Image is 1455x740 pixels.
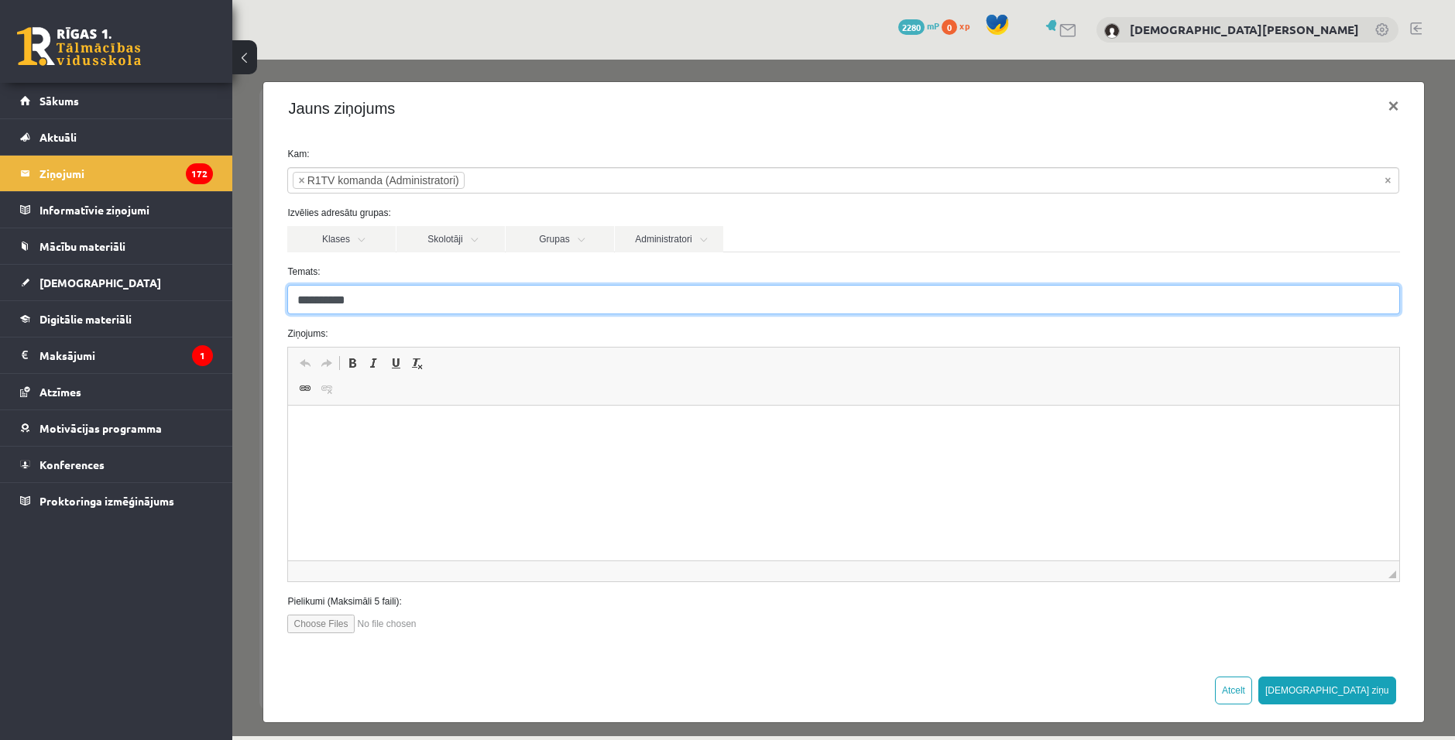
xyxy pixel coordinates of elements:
[20,192,213,228] a: Informatīvie ziņojumi
[39,421,162,435] span: Motivācijas programma
[39,337,213,373] legend: Maksājumi
[62,293,84,313] a: Undo (Ctrl+Z)
[39,312,132,326] span: Digitālie materiāli
[84,319,105,339] a: Unlink
[942,19,977,32] a: 0 xp
[898,19,939,32] a: 2280 mP
[39,276,161,289] span: [DEMOGRAPHIC_DATA]
[1104,23,1120,39] img: Krists Kristians Haļins
[43,87,1179,101] label: Kam:
[39,192,213,228] legend: Informatīvie ziņojumi
[20,301,213,337] a: Digitālie materiāli
[62,319,84,339] a: Link (Ctrl+K)
[20,156,213,191] a: Ziņojumi172
[39,457,105,471] span: Konferences
[131,293,153,313] a: Italic (Ctrl+I)
[20,447,213,482] a: Konferences
[39,94,79,108] span: Sākums
[959,19,969,32] span: xp
[55,166,163,193] a: Klases
[43,535,1179,549] label: Pielikumi (Maksimāli 5 faili):
[20,265,213,300] a: [DEMOGRAPHIC_DATA]
[186,163,213,184] i: 172
[66,113,72,128] span: ×
[20,83,213,118] a: Sākums
[20,410,213,446] a: Motivācijas programma
[39,494,174,508] span: Proktoringa izmēģinājums
[43,267,1179,281] label: Ziņojums:
[273,166,382,193] a: Grupas
[20,374,213,409] a: Atzīmes
[383,166,491,193] a: Administratori
[1026,617,1164,645] button: [DEMOGRAPHIC_DATA] ziņu
[192,345,213,366] i: 1
[942,19,957,35] span: 0
[39,156,213,191] legend: Ziņojumi
[39,239,125,253] span: Mācību materiāli
[1152,113,1158,128] span: Noņemt visus vienumus
[898,19,925,35] span: 2280
[1156,511,1164,519] span: Resize
[109,293,131,313] a: Bold (Ctrl+B)
[39,385,81,399] span: Atzīmes
[153,293,174,313] a: Underline (Ctrl+U)
[1144,25,1179,68] button: ×
[20,119,213,155] a: Aktuāli
[43,205,1179,219] label: Temats:
[84,293,105,313] a: Redo (Ctrl+Y)
[20,337,213,373] a: Maksājumi1
[56,37,163,60] h4: Jauns ziņojums
[17,27,141,66] a: Rīgas 1. Tālmācības vidusskola
[164,166,273,193] a: Skolotāji
[20,228,213,264] a: Mācību materiāli
[1130,22,1359,37] a: [DEMOGRAPHIC_DATA][PERSON_NAME]
[39,130,77,144] span: Aktuāli
[983,617,1020,645] button: Atcelt
[43,146,1179,160] label: Izvēlies adresātu grupas:
[927,19,939,32] span: mP
[174,293,196,313] a: Remove Format
[56,346,1166,501] iframe: Editor, wiswyg-editor-47363865638900-1755266687-451
[60,112,232,129] li: R1TV komanda (Administratori)
[20,483,213,519] a: Proktoringa izmēģinājums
